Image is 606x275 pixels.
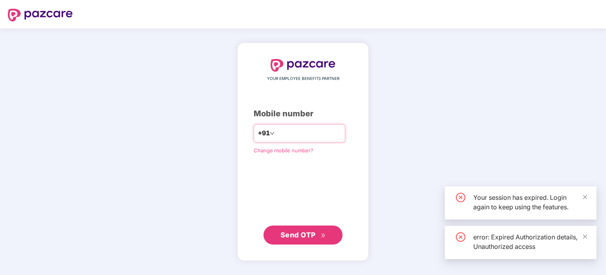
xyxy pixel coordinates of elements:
span: double-right [321,233,326,238]
span: Send OTP [280,231,316,239]
span: close-circle [456,232,465,242]
a: Change mobile number? [254,147,313,154]
button: Send OTPdouble-right [263,226,343,245]
span: +91 [258,128,270,138]
div: error: Expired Authorization details, Unauthorized access [473,232,587,251]
div: Mobile number [254,108,352,120]
img: logo [271,59,335,72]
span: close [582,194,588,200]
span: close [582,234,588,239]
img: logo [8,9,73,21]
span: close-circle [456,193,465,202]
div: Your session has expired. Login again to keep using the features. [473,193,587,212]
span: down [270,131,275,136]
span: YOUR EMPLOYEE BENEFITS PARTNER [267,76,339,82]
